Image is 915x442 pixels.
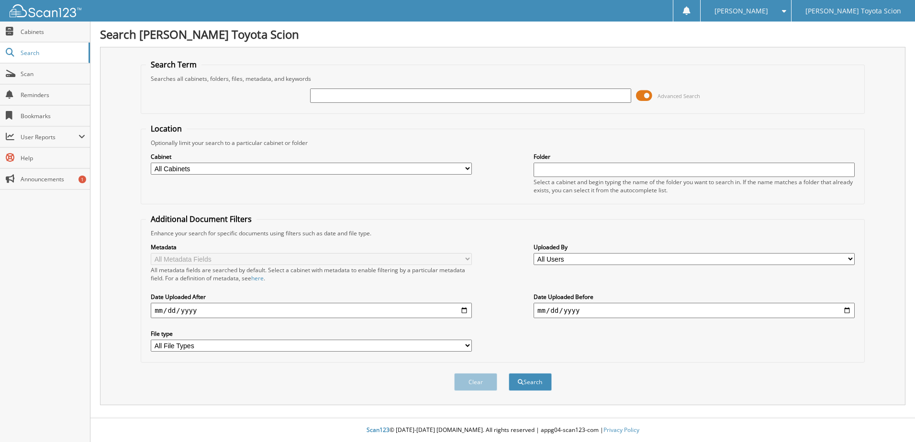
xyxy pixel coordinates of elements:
[805,8,901,14] span: [PERSON_NAME] Toyota Scion
[21,70,85,78] span: Scan
[90,419,915,442] div: © [DATE]-[DATE] [DOMAIN_NAME]. All rights reserved | appg04-scan123-com |
[21,49,84,57] span: Search
[146,214,257,224] legend: Additional Document Filters
[251,274,264,282] a: here
[146,123,187,134] legend: Location
[151,330,472,338] label: File type
[534,303,855,318] input: end
[21,175,85,183] span: Announcements
[151,293,472,301] label: Date Uploaded After
[454,373,497,391] button: Clear
[146,229,859,237] div: Enhance your search for specific documents using filters such as date and file type.
[21,133,78,141] span: User Reports
[151,266,472,282] div: All metadata fields are searched by default. Select a cabinet with metadata to enable filtering b...
[21,154,85,162] span: Help
[151,243,472,251] label: Metadata
[146,139,859,147] div: Optionally limit your search to a particular cabinet or folder
[534,178,855,194] div: Select a cabinet and begin typing the name of the folder you want to search in. If the name match...
[10,4,81,17] img: scan123-logo-white.svg
[367,426,390,434] span: Scan123
[509,373,552,391] button: Search
[100,26,905,42] h1: Search [PERSON_NAME] Toyota Scion
[78,176,86,183] div: 1
[146,75,859,83] div: Searches all cabinets, folders, files, metadata, and keywords
[21,28,85,36] span: Cabinets
[146,59,201,70] legend: Search Term
[658,92,700,99] span: Advanced Search
[534,153,855,161] label: Folder
[21,91,85,99] span: Reminders
[21,112,85,120] span: Bookmarks
[534,243,855,251] label: Uploaded By
[151,153,472,161] label: Cabinet
[603,426,639,434] a: Privacy Policy
[151,303,472,318] input: start
[714,8,768,14] span: [PERSON_NAME]
[534,293,855,301] label: Date Uploaded Before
